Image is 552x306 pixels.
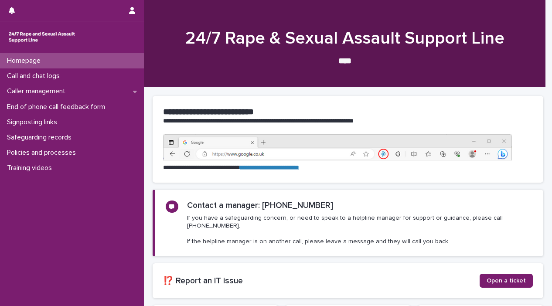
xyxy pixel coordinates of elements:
[3,118,64,126] p: Signposting links
[3,164,59,172] p: Training videos
[153,28,537,49] h1: 24/7 Rape & Sexual Assault Support Line
[3,87,72,95] p: Caller management
[163,134,512,160] img: https%3A%2F%2Fcdn.document360.io%2F0deca9d6-0dac-4e56-9e8f-8d9979bfce0e%2FImages%2FDocumentation%...
[3,57,48,65] p: Homepage
[3,72,67,80] p: Call and chat logs
[480,274,533,288] a: Open a ticket
[187,201,333,211] h2: Contact a manager: [PHONE_NUMBER]
[487,278,526,284] span: Open a ticket
[163,276,480,286] h2: ⁉️ Report an IT issue
[3,103,112,111] p: End of phone call feedback form
[187,214,532,246] p: If you have a safeguarding concern, or need to speak to a helpline manager for support or guidanc...
[7,28,77,46] img: rhQMoQhaT3yELyF149Cw
[3,133,78,142] p: Safeguarding records
[3,149,83,157] p: Policies and processes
